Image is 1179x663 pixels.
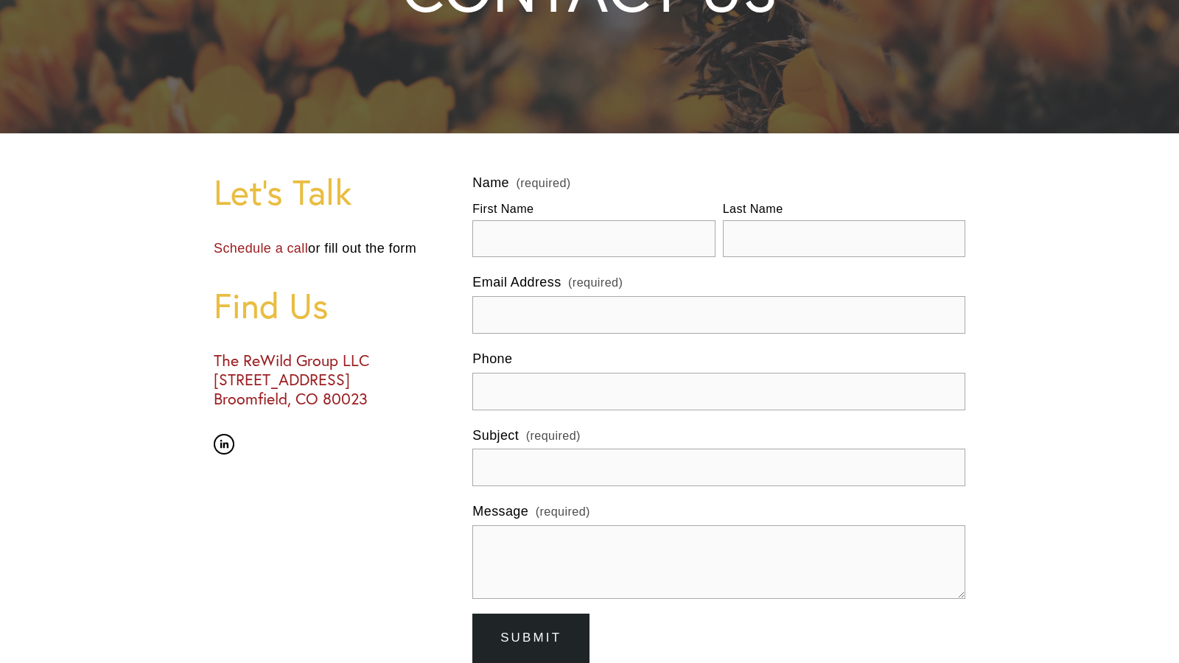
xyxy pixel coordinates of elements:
[472,425,519,446] span: Subject
[472,272,561,293] span: Email Address
[472,172,509,194] span: Name
[472,501,528,522] span: Message
[723,200,965,220] div: Last Name
[214,434,234,455] a: LinkedIn
[214,172,447,211] h1: Let's Talk
[536,502,590,522] span: (required)
[214,238,447,259] p: or fill out the form
[472,614,589,663] button: SubmitSubmit
[500,631,561,645] span: Submit
[472,348,512,370] span: Phone
[568,273,623,292] span: (required)
[214,351,447,408] h3: The ReWild Group LLC [STREET_ADDRESS] Broomfield, CO 80023
[472,200,715,220] div: First Name
[516,177,570,189] span: (required)
[214,286,447,325] h1: Find Us
[526,427,581,446] span: (required)
[214,241,308,256] a: Schedule a call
